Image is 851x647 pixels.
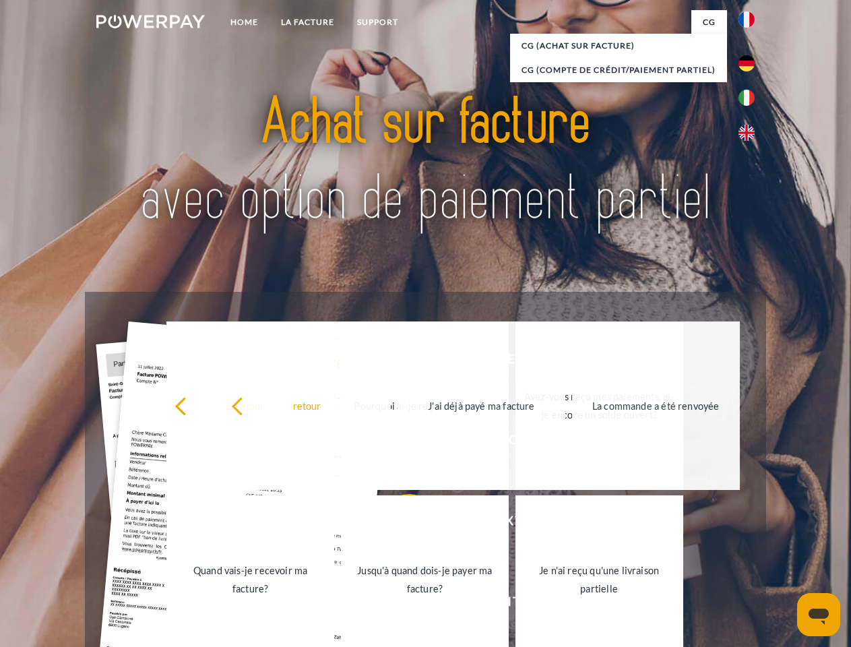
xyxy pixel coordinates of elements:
[175,396,326,414] div: retour
[580,396,732,414] div: La commande a été renvoyée
[691,10,727,34] a: CG
[129,65,722,258] img: title-powerpay_fr.svg
[231,396,383,414] div: retour
[510,58,727,82] a: CG (Compte de crédit/paiement partiel)
[270,10,346,34] a: LA FACTURE
[738,55,755,71] img: de
[524,561,675,598] div: Je n'ai reçu qu'une livraison partielle
[96,15,205,28] img: logo-powerpay-white.svg
[349,561,501,598] div: Jusqu'à quand dois-je payer ma facture?
[219,10,270,34] a: Home
[346,10,410,34] a: Support
[510,34,727,58] a: CG (achat sur facture)
[175,561,326,598] div: Quand vais-je recevoir ma facture?
[738,90,755,106] img: it
[738,11,755,28] img: fr
[406,396,557,414] div: J'ai déjà payé ma facture
[738,125,755,141] img: en
[797,593,840,636] iframe: Bouton de lancement de la fenêtre de messagerie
